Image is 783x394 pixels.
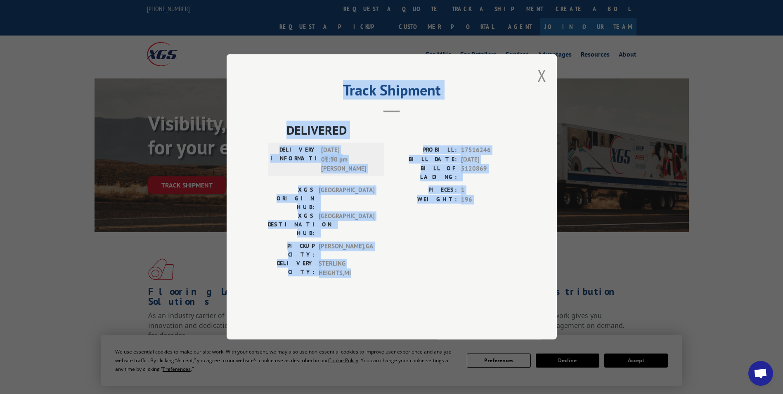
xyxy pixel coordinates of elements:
label: BILL OF LADING: [392,164,457,182]
label: XGS DESTINATION HUB: [268,212,315,238]
span: 1 [461,186,516,195]
label: DELIVERY INFORMATION: [270,146,317,174]
span: 17516246 [461,146,516,155]
span: [GEOGRAPHIC_DATA] [319,212,374,238]
span: [DATE] [461,155,516,164]
label: BILL DATE: [392,155,457,164]
label: PIECES: [392,186,457,195]
label: DELIVERY CITY: [268,259,315,278]
h2: Track Shipment [268,84,516,100]
label: XGS ORIGIN HUB: [268,186,315,212]
label: WEIGHT: [392,195,457,204]
span: [PERSON_NAME] , GA [319,242,374,259]
button: Close modal [537,64,546,86]
label: PROBILL: [392,146,457,155]
span: 196 [461,195,516,204]
label: PICKUP CITY: [268,242,315,259]
span: [DATE] 01:30 pm [PERSON_NAME] [321,146,377,174]
span: [GEOGRAPHIC_DATA] [319,186,374,212]
div: Open chat [748,361,773,386]
span: STERLING HEIGHTS , MI [319,259,374,278]
span: 5120869 [461,164,516,182]
span: DELIVERED [286,121,516,140]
